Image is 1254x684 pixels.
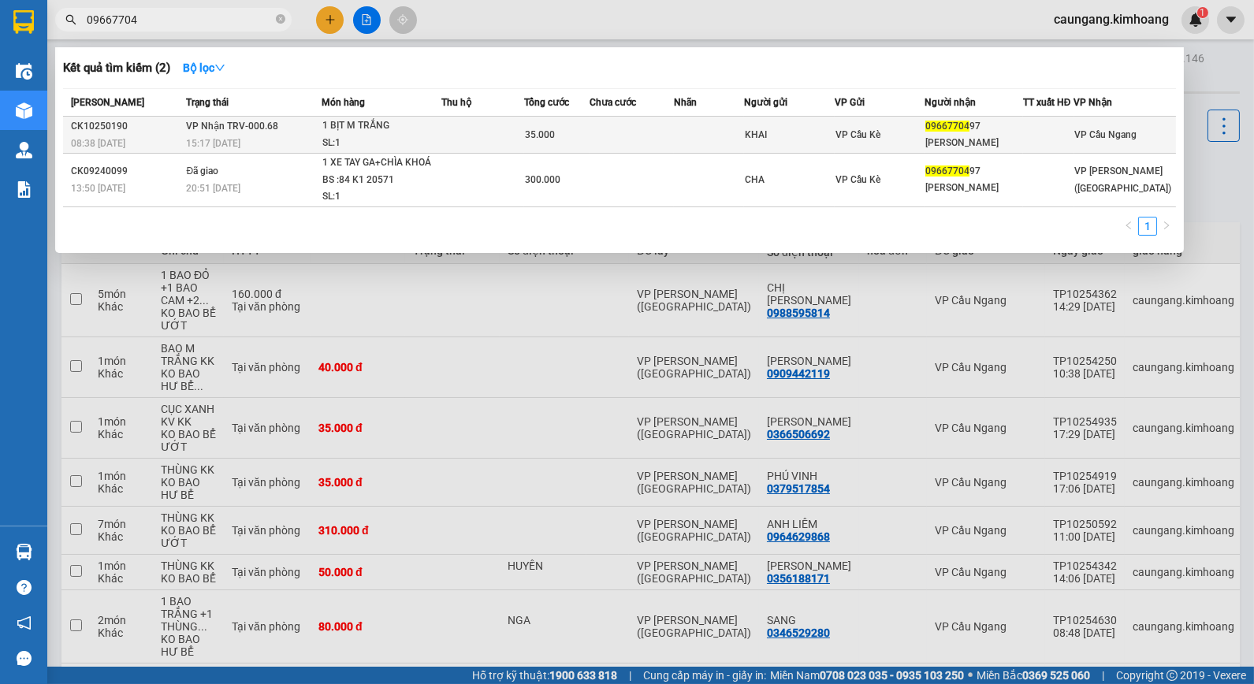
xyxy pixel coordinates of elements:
span: Trạng thái [186,97,229,108]
span: VP Gửi [835,97,865,108]
a: 1 [1139,217,1156,235]
span: VP Nhận [1074,97,1113,108]
span: Món hàng [322,97,365,108]
img: warehouse-icon [16,63,32,80]
div: 1 XE TAY GA+CHÌA KHOÁ BS :84 K1 20571 [322,154,441,188]
span: Tổng cước [524,97,569,108]
img: solution-icon [16,181,32,198]
strong: Bộ lọc [183,61,225,74]
span: left [1124,221,1133,230]
div: CK10250190 [71,118,181,135]
span: 20:51 [DATE] [186,183,240,194]
li: 1 [1138,217,1157,236]
span: 08:38 [DATE] [71,138,125,149]
span: notification [17,615,32,630]
img: warehouse-icon [16,102,32,119]
span: Người nhận [925,97,976,108]
span: search [65,14,76,25]
span: Thu hộ [441,97,471,108]
div: SL: 1 [322,135,441,152]
span: Đã giao [186,165,218,177]
span: right [1162,221,1171,230]
li: Previous Page [1119,217,1138,236]
div: [PERSON_NAME] [925,135,1022,151]
span: 13:50 [DATE] [71,183,125,194]
div: 1 BỊT M TRẮNG [322,117,441,135]
div: [PERSON_NAME] [925,180,1022,196]
button: left [1119,217,1138,236]
li: Next Page [1157,217,1176,236]
div: 97 [925,118,1022,135]
span: Người gửi [744,97,787,108]
span: down [214,62,225,73]
div: CK09240099 [71,163,181,180]
span: [PERSON_NAME] [71,97,144,108]
div: 97 [925,163,1022,180]
button: right [1157,217,1176,236]
span: 09667704 [925,165,969,177]
span: question-circle [17,580,32,595]
img: warehouse-icon [16,544,32,560]
span: VP Nhận TRV-000.68 [186,121,278,132]
span: VP Cầu Kè [835,129,880,140]
span: message [17,651,32,666]
img: logo-vxr [13,10,34,34]
div: SL: 1 [322,188,441,206]
span: close-circle [276,14,285,24]
span: 35.000 [525,129,555,140]
div: CHA [745,172,835,188]
h3: Kết quả tìm kiếm ( 2 ) [63,60,170,76]
span: Nhãn [674,97,697,108]
span: VP Cầu Kè [835,174,880,185]
div: KHAI [745,127,835,143]
span: 300.000 [525,174,560,185]
button: Bộ lọcdown [170,55,238,80]
input: Tìm tên, số ĐT hoặc mã đơn [87,11,273,28]
span: close-circle [276,13,285,28]
img: warehouse-icon [16,142,32,158]
span: TT xuất HĐ [1023,97,1071,108]
span: 09667704 [925,121,969,132]
span: 15:17 [DATE] [186,138,240,149]
span: VP Cầu Ngang [1075,129,1137,140]
span: Chưa cước [590,97,636,108]
span: VP [PERSON_NAME] ([GEOGRAPHIC_DATA]) [1075,165,1172,194]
